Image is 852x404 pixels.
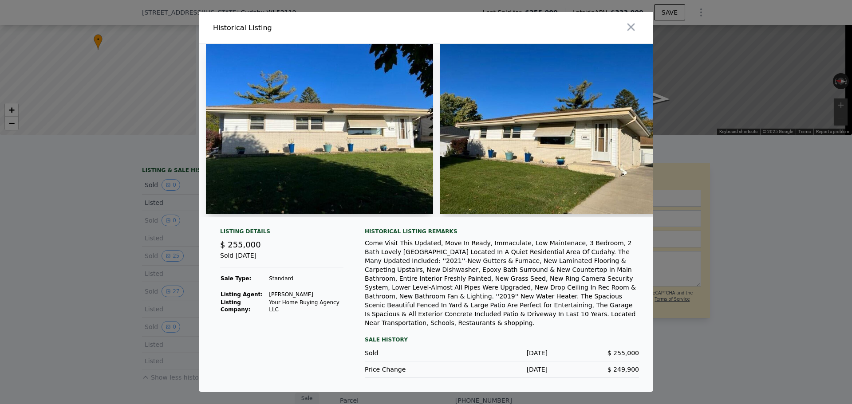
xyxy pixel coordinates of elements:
div: [DATE] [456,349,548,357]
div: Price Change [365,365,456,374]
div: Historical Listing remarks [365,228,639,235]
div: Sale History [365,334,639,345]
div: Sold [365,349,456,357]
div: [DATE] [456,365,548,374]
td: Your Home Buying Agency LLC [268,298,343,314]
strong: Listing Company: [221,299,250,313]
div: Historical Listing [213,23,422,33]
img: Property Img [206,44,433,214]
div: Listing Details [220,228,343,239]
img: Property Img [440,44,667,214]
td: Standard [268,275,343,282]
strong: Sale Type: [221,275,251,282]
td: [PERSON_NAME] [268,290,343,298]
span: $ 255,000 [220,240,261,249]
span: $ 255,000 [607,349,639,357]
div: Come Visit This Updated, Move In Ready, Immaculate, Low Maintenace, 3 Bedroom, 2 Bath Lovely [GEO... [365,239,639,327]
strong: Listing Agent: [221,291,263,298]
span: $ 249,900 [607,366,639,373]
div: Sold [DATE] [220,251,343,267]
